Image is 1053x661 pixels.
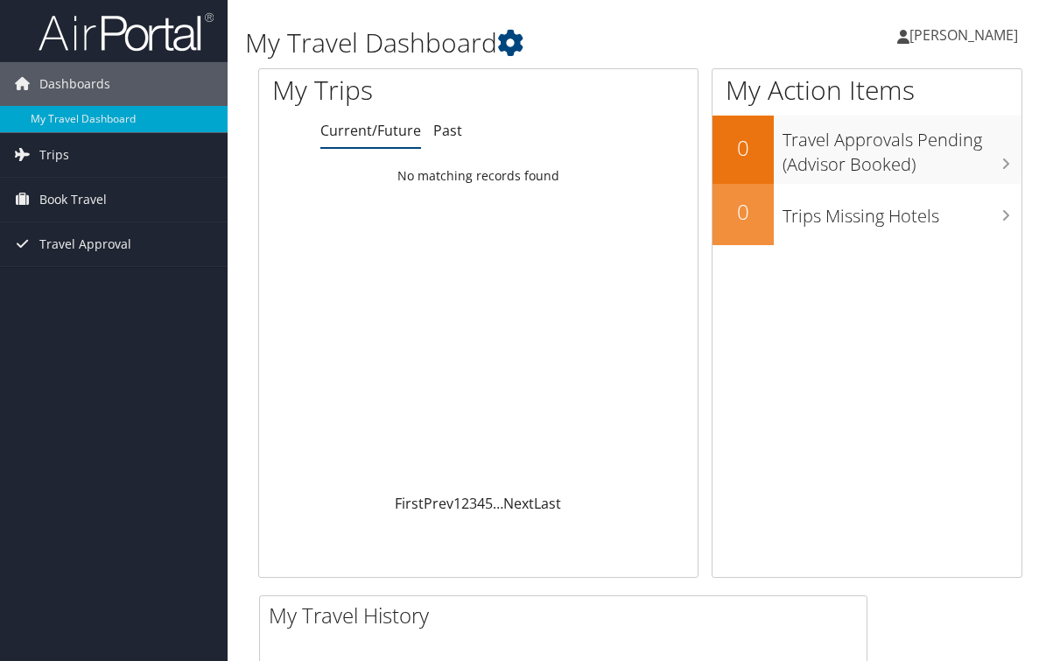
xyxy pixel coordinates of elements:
[783,195,1021,229] h3: Trips Missing Hotels
[433,121,462,140] a: Past
[39,178,107,222] span: Book Travel
[713,133,774,163] h2: 0
[477,494,485,513] a: 4
[485,494,493,513] a: 5
[713,197,774,227] h2: 0
[39,11,214,53] img: airportal-logo.png
[272,72,502,109] h1: My Trips
[461,494,469,513] a: 2
[424,494,453,513] a: Prev
[909,25,1018,45] span: [PERSON_NAME]
[493,494,503,513] span: …
[713,72,1021,109] h1: My Action Items
[783,119,1021,177] h3: Travel Approvals Pending (Advisor Booked)
[453,494,461,513] a: 1
[39,62,110,106] span: Dashboards
[269,601,867,630] h2: My Travel History
[39,222,131,266] span: Travel Approval
[245,25,772,61] h1: My Travel Dashboard
[259,160,698,192] td: No matching records found
[897,9,1035,61] a: [PERSON_NAME]
[39,133,69,177] span: Trips
[320,121,421,140] a: Current/Future
[395,494,424,513] a: First
[713,184,1021,245] a: 0Trips Missing Hotels
[713,116,1021,183] a: 0Travel Approvals Pending (Advisor Booked)
[503,494,534,513] a: Next
[534,494,561,513] a: Last
[469,494,477,513] a: 3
